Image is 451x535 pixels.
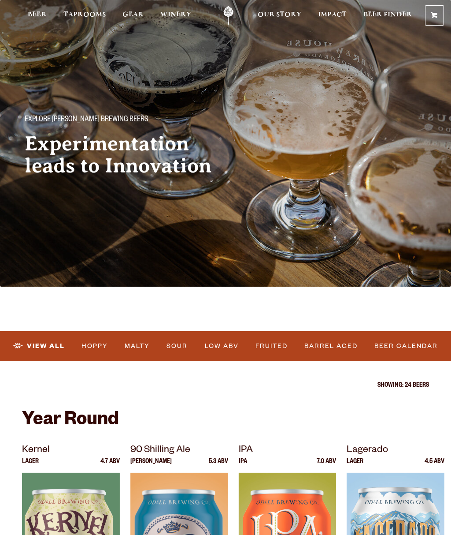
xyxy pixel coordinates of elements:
[121,336,153,356] a: Malty
[122,11,144,18] span: Gear
[212,6,245,26] a: Odell Home
[10,336,68,356] a: View All
[22,411,429,432] h2: Year Round
[201,336,242,356] a: Low ABV
[239,459,247,473] p: IPA
[209,459,228,473] p: 5.3 ABV
[22,459,39,473] p: Lager
[317,459,336,473] p: 7.0 ABV
[160,11,191,18] span: Winery
[239,443,336,459] p: IPA
[312,6,352,26] a: Impact
[252,336,291,356] a: Fruited
[318,11,347,18] span: Impact
[252,6,307,26] a: Our Story
[78,336,111,356] a: Hoppy
[28,11,47,18] span: Beer
[63,11,106,18] span: Taprooms
[117,6,149,26] a: Gear
[22,6,52,26] a: Beer
[371,336,441,356] a: Beer Calendar
[130,443,228,459] p: 90 Shilling Ale
[22,443,120,459] p: Kernel
[163,336,191,356] a: Sour
[358,6,418,26] a: Beer Finder
[301,336,361,356] a: Barrel Aged
[363,11,412,18] span: Beer Finder
[58,6,111,26] a: Taprooms
[25,133,215,177] h2: Experimentation leads to Innovation
[155,6,197,26] a: Winery
[100,459,120,473] p: 4.7 ABV
[130,459,172,473] p: [PERSON_NAME]
[425,459,444,473] p: 4.5 ABV
[347,459,363,473] p: Lager
[347,443,444,459] p: Lagerado
[258,11,301,18] span: Our Story
[22,382,429,389] p: Showing: 24 Beers
[25,114,148,126] span: Explore [PERSON_NAME] Brewing Beers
